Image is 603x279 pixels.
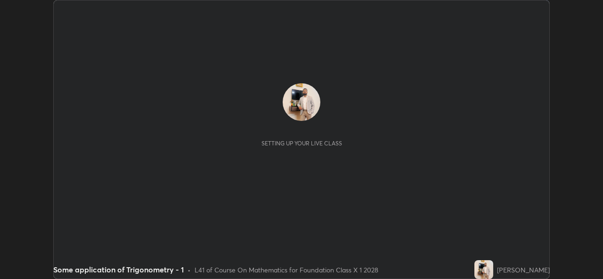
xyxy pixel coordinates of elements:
div: [PERSON_NAME] [497,265,550,275]
div: L41 of Course On Mathematics for Foundation Class X 1 2028 [195,265,378,275]
div: • [187,265,191,275]
img: 7ccac0405f1f4e87a9e21c6918b405c4.jpg [474,260,493,279]
div: Setting up your live class [261,140,342,147]
img: 7ccac0405f1f4e87a9e21c6918b405c4.jpg [283,83,320,121]
div: Some application of Trigonometry - 1 [53,264,184,275]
